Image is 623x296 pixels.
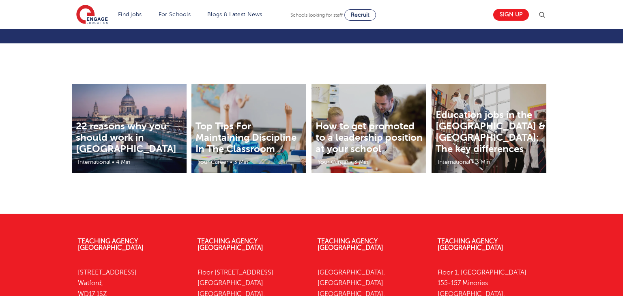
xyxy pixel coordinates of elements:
[318,238,383,251] a: Teaching Agency [GEOGRAPHIC_DATA]
[436,109,545,154] a: Education jobs in the [GEOGRAPHIC_DATA] & [GEOGRAPHIC_DATA]: The key differences
[115,157,131,167] li: 4 Min
[475,157,491,167] li: 3 Min
[351,12,370,18] span: Recruit
[78,238,144,251] a: Teaching Agency [GEOGRAPHIC_DATA]
[434,157,471,167] li: International
[198,238,263,251] a: Teaching Agency [GEOGRAPHIC_DATA]
[471,157,475,167] li: •
[349,157,353,167] li: •
[314,157,349,167] li: Your Career
[76,5,108,25] img: Engage Education
[493,9,529,21] a: Sign up
[118,11,142,17] a: Find jobs
[316,120,423,154] a: How to get promoted to a leadership position at your school
[195,120,296,154] a: Top Tips For Maintaining Discipline In The Classroom
[438,238,503,251] a: Teaching Agency [GEOGRAPHIC_DATA]
[159,11,191,17] a: For Schools
[233,157,249,167] li: 3 Min
[207,11,262,17] a: Blogs & Latest News
[353,157,369,167] li: 3 Min
[74,157,111,167] li: International
[344,9,376,21] a: Recruit
[111,157,115,167] li: •
[193,157,229,167] li: Your Career
[76,120,176,154] a: 22 reasons why you should work in [GEOGRAPHIC_DATA]
[229,157,233,167] li: •
[290,12,343,18] span: Schools looking for staff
